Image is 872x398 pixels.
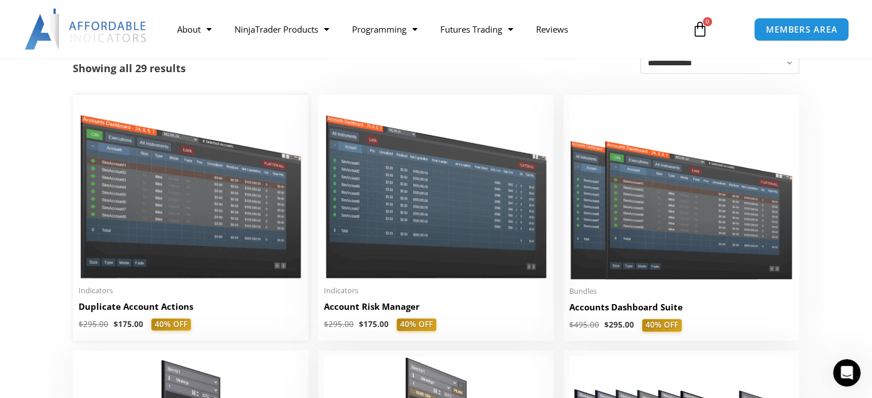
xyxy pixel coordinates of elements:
[324,286,548,295] span: Indicators
[114,319,143,329] bdi: 175.00
[754,18,850,41] a: MEMBERS AREA
[642,319,682,332] span: 40% OFF
[79,101,303,279] img: Duplicate Account Actions
[766,25,838,34] span: MEMBERS AREA
[25,9,148,50] img: LogoAI | Affordable Indicators – NinjaTrader
[166,16,223,42] a: About
[429,16,525,42] a: Futures Trading
[324,319,329,329] span: $
[114,319,118,329] span: $
[833,359,861,387] iframe: Intercom live chat
[166,16,681,42] nav: Menu
[569,286,793,296] span: Bundles
[640,53,799,74] select: Shop order
[359,319,389,329] bdi: 175.00
[79,319,108,329] bdi: 295.00
[79,286,303,295] span: Indicators
[73,63,186,73] p: Showing all 29 results
[397,318,436,331] span: 40% OFF
[324,319,354,329] bdi: 295.00
[604,320,609,330] span: $
[324,301,548,318] a: Account Risk Manager
[151,318,191,331] span: 40% OFF
[604,320,634,330] bdi: 295.00
[79,301,303,318] a: Duplicate Account Actions
[79,301,303,313] h2: Duplicate Account Actions
[324,101,548,279] img: Account Risk Manager
[341,16,429,42] a: Programming
[703,17,712,26] span: 0
[675,13,725,46] a: 0
[79,319,83,329] span: $
[324,301,548,313] h2: Account Risk Manager
[223,16,341,42] a: NinjaTrader Products
[569,101,793,279] img: Accounts Dashboard Suite
[359,319,363,329] span: $
[569,301,793,319] a: Accounts Dashboard Suite
[569,320,599,330] bdi: 495.00
[525,16,580,42] a: Reviews
[569,301,793,313] h2: Accounts Dashboard Suite
[569,320,574,330] span: $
